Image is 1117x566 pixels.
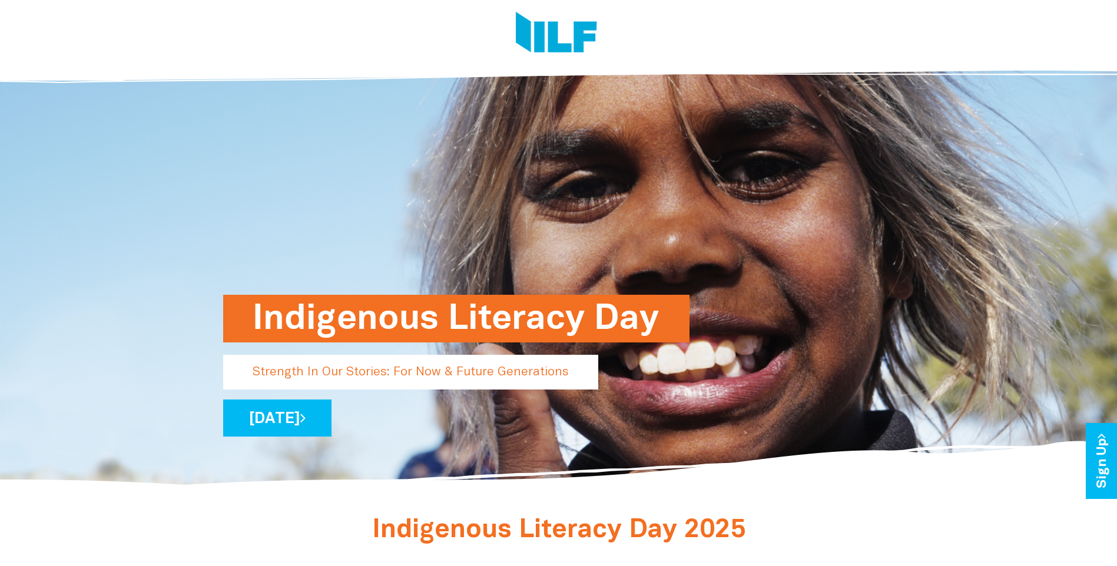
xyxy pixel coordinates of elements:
[223,399,332,437] a: [DATE]
[516,12,597,56] img: Logo
[223,355,598,389] p: Strength In Our Stories: For Now & Future Generations
[253,295,660,342] h1: Indigenous Literacy Day
[372,518,745,542] span: Indigenous Literacy Day 2025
